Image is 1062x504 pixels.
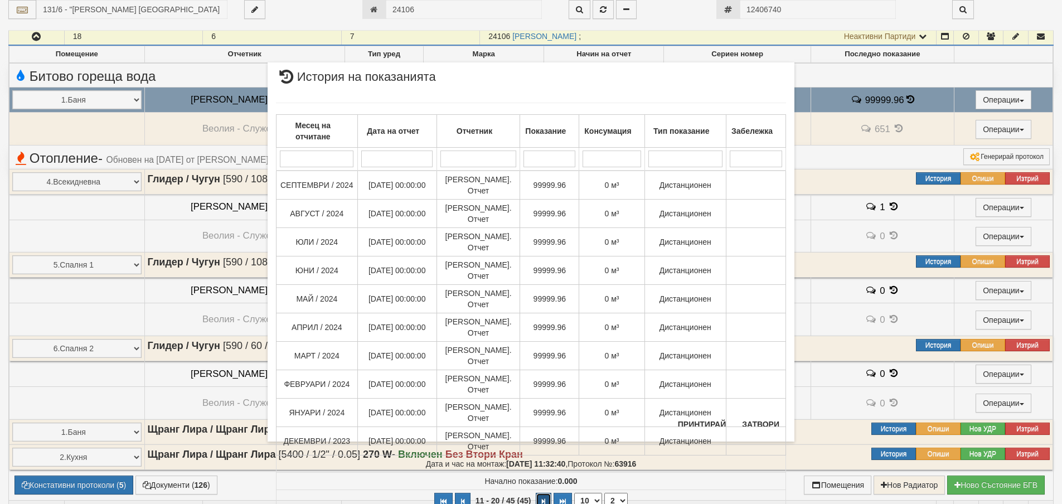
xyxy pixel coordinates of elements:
[426,459,566,468] span: Дата и час на монтаж:
[534,408,566,417] span: 99999.96
[520,114,579,147] th: Показание: No sort applied, activate to apply an ascending sort
[277,199,358,227] td: АВГУСТ / 2024
[277,227,358,256] td: ЮЛИ / 2024
[437,199,520,227] td: [PERSON_NAME]. Отчет
[277,284,358,313] td: МАЙ / 2024
[604,351,619,360] span: 0 м³
[277,256,358,284] td: ЮНИ / 2024
[604,380,619,389] span: 0 м³
[437,256,520,284] td: [PERSON_NAME]. Отчет
[276,71,436,91] span: История на показанията
[644,284,726,313] td: Дистанционен
[644,256,726,284] td: Дистанционен
[277,427,358,455] td: ДЕКЕМВРИ / 2023
[457,127,492,135] b: Отчетник
[614,459,636,468] strong: 63916
[604,266,619,275] span: 0 м³
[437,398,520,427] td: [PERSON_NAME]. Отчет
[506,459,565,468] strong: [DATE] 11:32:40
[653,127,709,135] b: Тип показание
[534,238,566,246] span: 99999.96
[644,341,726,370] td: Дистанционен
[357,370,437,398] td: [DATE] 00:00:00
[604,294,619,303] span: 0 м³
[644,227,726,256] td: Дистанционен
[357,114,437,147] th: Дата на отчет: No sort applied, activate to apply an ascending sort
[558,477,578,486] strong: 0.000
[437,171,520,200] td: [PERSON_NAME]. Отчет
[534,351,566,360] span: 99999.96
[726,114,785,147] th: Забележка: No sort applied, activate to apply an ascending sort
[534,437,566,445] span: 99999.96
[644,370,726,398] td: Дистанционен
[534,181,566,190] span: 99999.96
[295,121,331,141] b: Месец на отчитане
[534,266,566,275] span: 99999.96
[604,323,619,332] span: 0 м³
[604,209,619,218] span: 0 м³
[604,408,619,417] span: 0 м³
[437,114,520,147] th: Отчетник: No sort applied, activate to apply an ascending sort
[604,181,619,190] span: 0 м³
[437,227,520,256] td: [PERSON_NAME]. Отчет
[357,199,437,227] td: [DATE] 00:00:00
[644,171,726,200] td: Дистанционен
[437,284,520,313] td: [PERSON_NAME]. Отчет
[357,256,437,284] td: [DATE] 00:00:00
[357,171,437,200] td: [DATE] 00:00:00
[604,238,619,246] span: 0 м³
[357,227,437,256] td: [DATE] 00:00:00
[644,398,726,427] td: Дистанционен
[277,455,786,472] td: ,
[357,313,437,341] td: [DATE] 00:00:00
[484,477,577,486] span: Начално показание:
[534,209,566,218] span: 99999.96
[357,341,437,370] td: [DATE] 00:00:00
[644,313,726,341] td: Дистанционен
[644,199,726,227] td: Дистанционен
[277,171,358,200] td: СЕПТЕМВРИ / 2024
[534,380,566,389] span: 99999.96
[534,323,566,332] span: 99999.96
[277,398,358,427] td: ЯНУАРИ / 2024
[277,114,358,147] th: Месец на отчитане: No sort applied, activate to apply an ascending sort
[437,370,520,398] td: [PERSON_NAME]. Отчет
[277,313,358,341] td: АПРИЛ / 2024
[568,459,636,468] span: Протокол №:
[534,294,566,303] span: 99999.96
[277,341,358,370] td: МАРТ / 2024
[604,437,619,445] span: 0 м³
[437,313,520,341] td: [PERSON_NAME]. Отчет
[277,370,358,398] td: ФЕВРУАРИ / 2024
[437,427,520,455] td: [PERSON_NAME]. Отчет
[437,341,520,370] td: [PERSON_NAME]. Отчет
[579,114,644,147] th: Консумация: No sort applied, activate to apply an ascending sort
[525,127,566,135] b: Показание
[357,284,437,313] td: [DATE] 00:00:00
[357,427,437,455] td: [DATE] 00:00:00
[357,398,437,427] td: [DATE] 00:00:00
[644,114,726,147] th: Тип показание: No sort applied, activate to apply an ascending sort
[731,127,773,135] b: Забележка
[367,127,419,135] b: Дата на отчет
[644,427,726,455] td: Дистанционен
[584,127,631,135] b: Консумация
